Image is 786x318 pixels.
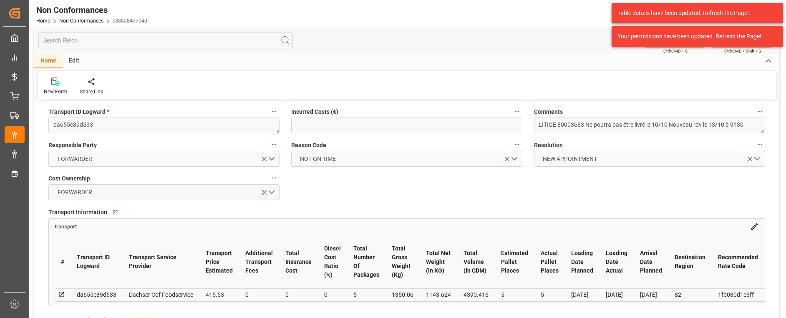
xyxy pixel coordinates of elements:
button: Reason Code [511,139,522,150]
span: FORWARDER [53,155,96,163]
div: 4390.416 [464,290,489,300]
div: 82 [675,290,705,300]
th: Total Net Weight (in KG) [420,235,457,289]
span: Comments [534,108,563,116]
th: Estimated Pallet Places [495,235,534,289]
button: Cost Ownership [269,173,280,183]
div: 0 [285,290,312,300]
th: Transport ID Logward [71,235,123,289]
span: Ctrl/CMD + Shift + S [724,48,761,54]
th: Transport Service Provider [123,235,199,289]
div: 0 [324,290,341,300]
div: 5 [541,290,559,300]
button: Transport ID Logward * [269,106,280,117]
th: Loading Date Actual [600,235,634,289]
div: [DATE] [571,290,593,300]
div: New Form [44,88,67,95]
div: [DATE] [640,290,662,300]
div: Your permissions have been updated. Refresh the Page!. [617,32,771,41]
th: Additional Transport Fees [239,235,279,289]
button: Comments [754,106,765,117]
th: Recommended Rate Code [712,235,764,289]
th: Destination Region [668,235,712,289]
div: 415.53 [206,290,233,300]
th: Total Number Of Packages [347,235,385,289]
button: open menu [534,151,765,167]
span: NOT ON TIME [296,155,340,163]
span: Incurred Costs (€) [291,108,338,116]
th: Total Volume (in CDM) [457,235,495,289]
span: Transport Information [48,208,107,217]
div: Edit [63,54,86,68]
button: Responsible Party [269,139,280,150]
button: Incurred Costs (€) [511,106,522,117]
textarea: LITIGE 80003683 Ne pourra pas être livré le 10/10 Nouveau rdv le 13/10 à 9h30 [534,118,765,133]
span: Resolution [534,141,563,150]
span: NEW APPOINTMENT [539,155,601,163]
textarea: da655c89d533 [48,118,280,133]
a: Non Conformances [59,18,103,24]
span: FORWARDER [53,188,96,197]
button: open menu [48,151,280,167]
div: 0 [245,290,273,300]
div: da655c89d533 [77,290,116,300]
th: Transport Price Estimated [199,235,239,289]
span: Reason Code [291,141,326,150]
div: [DATE] [606,290,627,300]
div: 1143.624 [426,290,451,300]
th: Total Insurance Cost [279,235,318,289]
th: Diesel Cost Ratio (%) [318,235,347,289]
div: 1fb030d1c3ff [718,290,758,300]
div: 5 [353,290,379,300]
a: Home [36,18,50,24]
span: Responsible Party [48,141,97,150]
th: Arrival Date Planned [634,235,668,289]
button: Resolution [754,139,765,150]
input: Search Fields [38,33,293,48]
th: Total Gross Weight (Kg) [385,235,420,289]
div: Dachser Cof Foodservice [129,290,193,300]
a: transport [55,223,77,229]
span: Ctrl/CMD + S [663,48,688,54]
div: 5 [501,290,528,300]
th: Actual Pallet Places [534,235,565,289]
div: Table details have been updated. Refresh the Page!. [617,9,771,18]
span: transport [55,223,77,230]
div: Non Conformances [36,4,147,16]
div: 1350.06 [392,290,413,300]
button: open menu [291,151,522,167]
button: open menu [48,184,280,200]
span: Transport ID Logward [48,108,109,116]
div: Home [34,54,63,68]
th: Loading Date Planned [565,235,600,289]
span: Cost Ownership [48,174,90,183]
th: # [55,235,71,289]
div: Share Link [80,88,103,95]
